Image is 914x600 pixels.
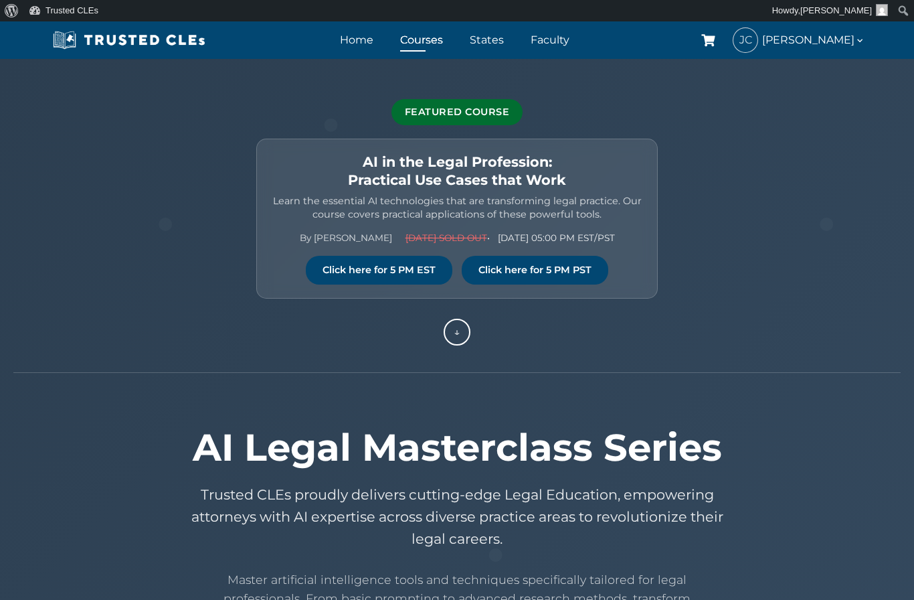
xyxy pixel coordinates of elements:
a: States [466,30,507,50]
img: Trusted CLEs [49,30,209,50]
span: [PERSON_NAME] [800,5,872,15]
a: By [PERSON_NAME] [300,232,392,243]
a: Courses [397,30,446,50]
h2: AI in the Legal Profession: Practical Use Cases that Work [270,153,644,189]
p: Learn the essential AI technologies that are transforming legal practice. Our course covers pract... [270,194,644,221]
a: Faculty [527,30,573,50]
a: Click here for 5 PM EST [306,256,452,285]
a: Home [337,30,377,50]
div: Featured Course [391,99,523,125]
span: JC [733,28,757,52]
h1: AI Legal Masterclass Series [56,425,858,470]
a: Click here for 5 PM PST [462,256,608,285]
p: Trusted CLEs proudly delivers cutting-edge Legal Education, empowering attorneys with AI expertis... [189,483,725,550]
span: [DATE] SOLD OUT [405,232,487,243]
span: ↓ [454,323,460,341]
span: • [DATE] 05:00 PM EST/PST [405,231,615,246]
span: [PERSON_NAME] [762,31,865,49]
